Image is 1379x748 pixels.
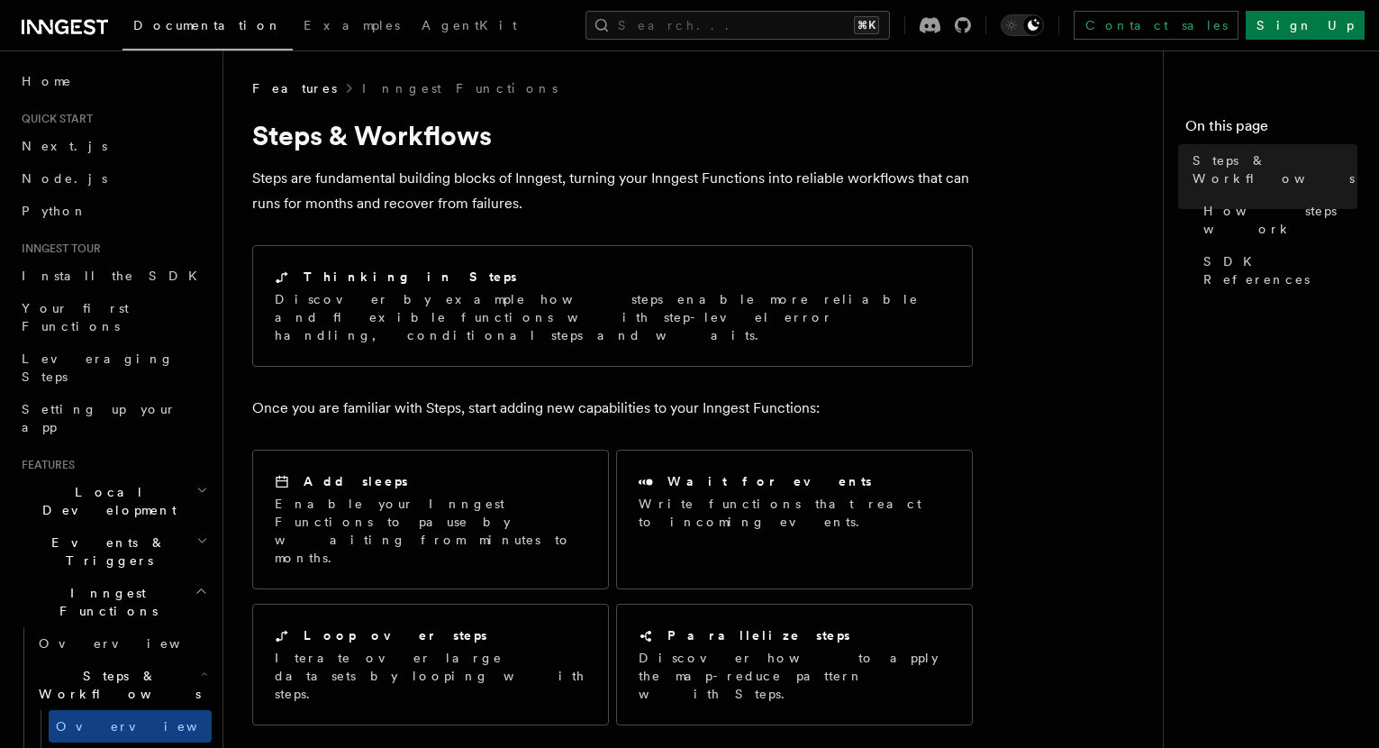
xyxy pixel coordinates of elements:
p: Discover how to apply the map-reduce pattern with Steps. [639,649,950,703]
a: How steps work [1196,195,1357,245]
a: Home [14,65,212,97]
a: Next.js [14,130,212,162]
a: Leveraging Steps [14,342,212,393]
span: Events & Triggers [14,534,196,570]
a: Node.js [14,162,212,195]
kbd: ⌘K [854,16,879,34]
a: Thinking in StepsDiscover by example how steps enable more reliable and flexible functions with s... [252,245,973,367]
button: Events & Triggers [14,526,212,577]
button: Steps & Workflows [32,660,212,710]
button: Inngest Functions [14,577,212,627]
p: Once you are familiar with Steps, start adding new capabilities to your Inngest Functions: [252,396,973,421]
span: Examples [304,18,400,32]
button: Toggle dark mode [1001,14,1044,36]
a: Contact sales [1074,11,1238,40]
p: Discover by example how steps enable more reliable and flexible functions with step-level error h... [275,290,950,344]
span: Overview [56,719,241,734]
a: Setting up your app [14,393,212,443]
a: Install the SDK [14,260,212,292]
span: Steps & Workflows [32,667,201,703]
a: Add sleepsEnable your Inngest Functions to pause by waiting from minutes to months. [252,450,609,589]
span: SDK References [1203,252,1357,288]
span: Node.js [22,171,107,186]
a: Sign Up [1246,11,1365,40]
p: Iterate over large datasets by looping with steps. [275,649,586,703]
span: Features [252,79,337,97]
a: Parallelize stepsDiscover how to apply the map-reduce pattern with Steps. [616,604,973,725]
h4: On this page [1185,115,1357,144]
a: Inngest Functions [362,79,558,97]
h1: Steps & Workflows [252,119,973,151]
span: Home [22,72,72,90]
h2: Add sleeps [304,472,408,490]
span: Steps & Workflows [1193,151,1357,187]
span: Local Development [14,483,196,519]
button: Search...⌘K [585,11,890,40]
span: Setting up your app [22,402,177,434]
a: Loop over stepsIterate over large datasets by looping with steps. [252,604,609,725]
a: Your first Functions [14,292,212,342]
span: Next.js [22,139,107,153]
a: AgentKit [411,5,528,49]
span: Leveraging Steps [22,351,174,384]
h2: Loop over steps [304,626,487,644]
button: Local Development [14,476,212,526]
span: Features [14,458,75,472]
p: Steps are fundamental building blocks of Inngest, turning your Inngest Functions into reliable wo... [252,166,973,216]
p: Enable your Inngest Functions to pause by waiting from minutes to months. [275,495,586,567]
span: AgentKit [422,18,517,32]
h2: Parallelize steps [667,626,850,644]
span: Inngest tour [14,242,101,256]
span: Overview [39,636,224,651]
span: How steps work [1203,202,1357,238]
p: Write functions that react to incoming events. [639,495,950,531]
span: Documentation [133,18,282,32]
a: Python [14,195,212,227]
a: Examples [293,5,411,49]
a: Overview [32,627,212,660]
a: Steps & Workflows [1185,144,1357,195]
span: Inngest Functions [14,584,195,620]
a: SDK References [1196,245,1357,296]
a: Wait for eventsWrite functions that react to incoming events. [616,450,973,589]
a: Documentation [122,5,293,50]
a: Overview [49,710,212,743]
h2: Wait for events [667,472,872,490]
span: Quick start [14,112,93,126]
span: Install the SDK [22,269,208,283]
span: Your first Functions [22,301,129,333]
h2: Thinking in Steps [304,268,517,286]
span: Python [22,204,87,218]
